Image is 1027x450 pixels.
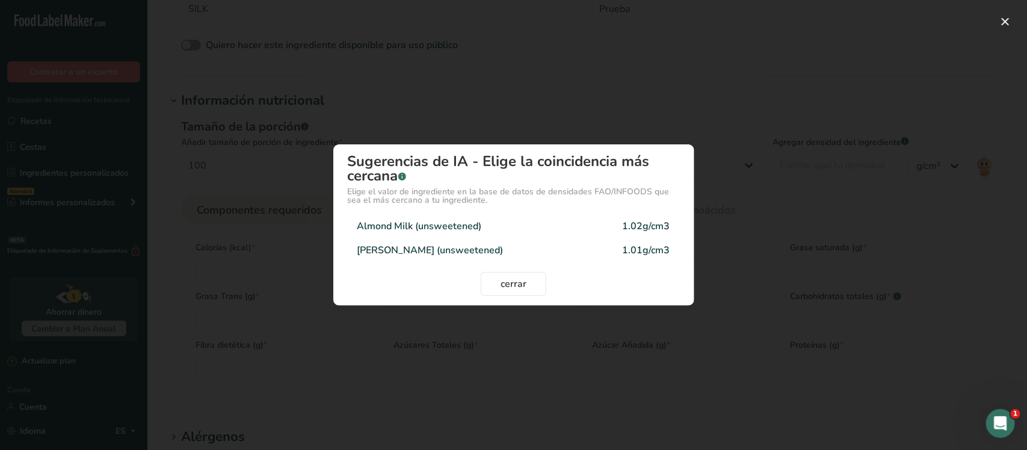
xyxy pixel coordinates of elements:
[1013,410,1018,418] font: 1
[986,409,1015,438] iframe: Chat en vivo de Intercom
[481,272,546,296] button: cerrar
[623,243,670,257] div: 1.01g/cm3
[501,277,526,291] font: cerrar
[348,186,670,206] font: Elige el valor de ingrediente en la base de datos de densidades FAO/INFOODS que sea el más cercan...
[348,152,650,185] font: Sugerencias de IA - Elige la coincidencia más cercana
[357,243,504,257] div: [PERSON_NAME] (unsweetened)
[623,219,670,233] div: 1.02g/cm3
[357,219,482,233] div: Almond Milk (unsweetened)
